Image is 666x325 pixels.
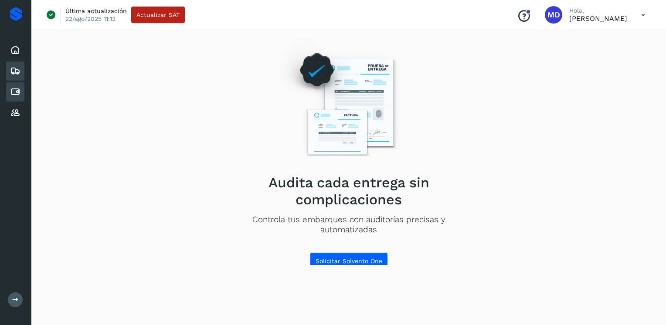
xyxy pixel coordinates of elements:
[224,174,473,208] h2: Audita cada entrega sin complicaciones
[224,215,473,235] p: Controla tus embarques con auditorías precisas y automatizadas
[65,7,127,15] p: Última actualización
[273,40,424,167] img: Empty state image
[310,252,388,270] button: Solicitar Solvento One
[6,82,24,102] div: Cuentas por pagar
[569,7,627,14] p: Hola,
[6,61,24,81] div: Embarques
[316,258,382,264] span: Solicitar Solvento One
[6,103,24,122] div: Proveedores
[569,14,627,23] p: Moises Davila
[6,41,24,60] div: Inicio
[131,7,185,23] button: Actualizar SAT
[136,12,180,18] span: Actualizar SAT
[65,15,116,23] p: 22/ago/2025 11:13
